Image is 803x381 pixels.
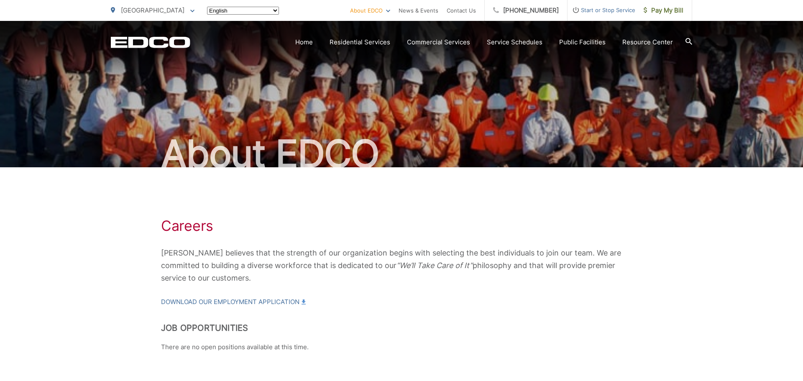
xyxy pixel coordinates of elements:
[622,37,673,47] a: Resource Center
[295,37,313,47] a: Home
[330,37,390,47] a: Residential Services
[161,217,642,234] h1: Careers
[111,36,190,48] a: EDCD logo. Return to the homepage.
[399,5,438,15] a: News & Events
[121,6,184,14] span: [GEOGRAPHIC_DATA]
[644,5,683,15] span: Pay My Bill
[161,297,306,307] a: Download our Employment Application
[559,37,606,47] a: Public Facilities
[207,7,279,15] select: Select a language
[111,133,692,175] h2: About EDCO
[350,5,390,15] a: About EDCO
[161,247,642,284] p: [PERSON_NAME] believes that the strength of our organization begins with selecting the best indiv...
[161,342,642,352] p: There are no open positions available at this time.
[407,37,470,47] a: Commercial Services
[396,261,473,270] em: “We’ll Take Care of It”
[161,323,642,333] h2: Job Opportunities
[447,5,476,15] a: Contact Us
[487,37,542,47] a: Service Schedules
